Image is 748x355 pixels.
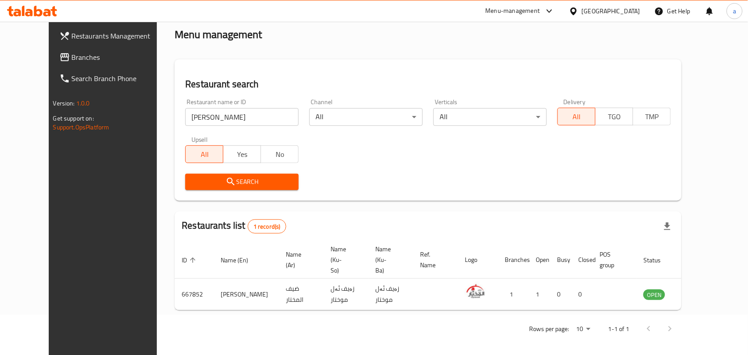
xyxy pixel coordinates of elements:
h2: Restaurant search [185,78,671,91]
td: 1 [529,279,550,310]
th: Branches [498,241,529,279]
td: زەیف ئەل موختار [368,279,413,310]
span: ID [182,255,199,265]
span: Name (Ku-Ba) [375,244,402,276]
a: Branches [52,47,174,68]
button: No [261,145,299,163]
td: ضيف المختار [279,279,323,310]
span: Restaurants Management [72,31,167,41]
td: 0 [571,279,592,310]
h2: Menu management [175,27,262,42]
div: OPEN [643,289,665,300]
div: Rows per page: [573,323,594,336]
th: Open [529,241,550,279]
button: TMP [633,108,671,125]
span: Name (Ar) [286,249,313,270]
span: Search [192,176,292,187]
input: Search for restaurant name or ID.. [185,108,299,126]
div: [GEOGRAPHIC_DATA] [582,6,640,16]
th: Logo [458,241,498,279]
span: Yes [227,148,257,161]
div: Total records count [248,219,286,234]
button: All [557,108,596,125]
span: 1 record(s) [248,222,286,231]
button: Search [185,174,299,190]
div: Menu-management [486,6,540,16]
div: All [309,108,423,126]
label: Delivery [564,99,586,105]
td: 1 [498,279,529,310]
span: OPEN [643,290,665,300]
label: Upsell [191,137,208,143]
span: Name (En) [221,255,260,265]
th: Busy [550,241,571,279]
button: TGO [595,108,633,125]
a: Restaurants Management [52,25,174,47]
span: Branches [72,52,167,62]
button: Yes [223,145,261,163]
span: TMP [637,110,667,123]
span: Status [643,255,672,265]
span: All [561,110,592,123]
span: TGO [599,110,630,123]
span: POS group [600,249,626,270]
p: Rows per page: [529,324,569,335]
span: a [733,6,736,16]
span: Version: [53,98,75,109]
div: All [433,108,547,126]
p: 1-1 of 1 [608,324,629,335]
td: [PERSON_NAME] [214,279,279,310]
img: Dhaif Almukhtar [465,281,487,304]
span: Ref. Name [420,249,447,270]
a: Support.OpsPlatform [53,121,109,133]
td: 0 [550,279,571,310]
h2: Restaurants list [182,219,286,234]
td: زەیف ئەل موختار [323,279,368,310]
table: enhanced table [175,241,713,310]
a: Search Branch Phone [52,68,174,89]
span: No [265,148,295,161]
button: All [185,145,223,163]
span: Name (Ku-So) [331,244,358,276]
span: All [189,148,220,161]
div: Export file [657,216,678,237]
th: Closed [571,241,592,279]
td: 667852 [175,279,214,310]
span: Search Branch Phone [72,73,167,84]
span: Get support on: [53,113,94,124]
span: 1.0.0 [76,98,90,109]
